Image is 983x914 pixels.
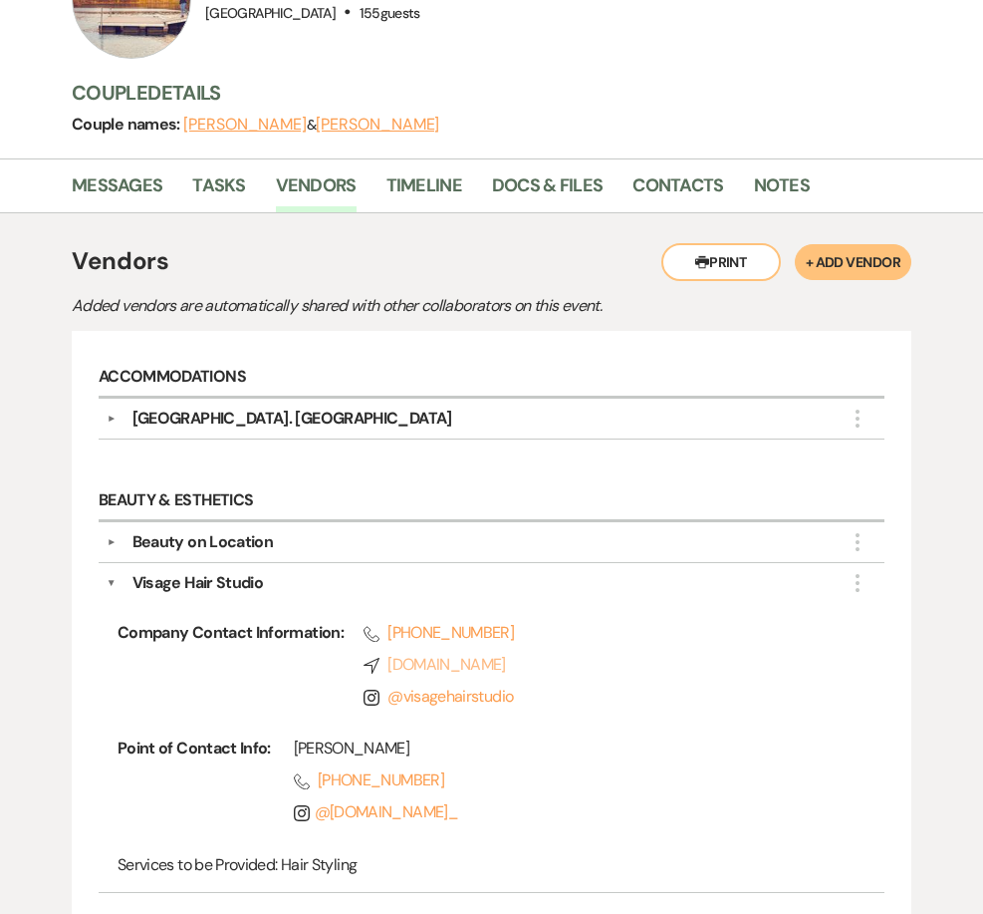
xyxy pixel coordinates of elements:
a: Messages [72,171,162,212]
a: [PHONE_NUMBER] [364,621,836,645]
div: [PERSON_NAME] [294,737,837,761]
button: + Add Vendor [795,244,911,280]
span: Company Contact Information: [118,621,344,717]
span: 155 guests [360,4,420,22]
a: Timeline [386,171,462,212]
button: [PERSON_NAME] [183,117,307,133]
a: [PHONE_NUMBER] [294,768,837,792]
p: Added vendors are automatically shared with other collaborators on this event. [72,293,769,319]
button: ▼ [100,414,123,424]
h3: Couple Details [72,79,963,107]
a: Notes [754,171,810,212]
p: Hair Styling [118,852,865,878]
a: Contacts [632,171,723,212]
div: [GEOGRAPHIC_DATA]. [GEOGRAPHIC_DATA] [132,407,452,431]
span: Services to be Provided: [118,854,278,875]
div: Beauty on Location [132,530,273,554]
h6: Beauty & Esthetics [99,481,884,522]
span: Couple names: [72,114,183,135]
span: [GEOGRAPHIC_DATA] [205,4,336,22]
a: Tasks [192,171,245,212]
a: Docs & Files [492,171,603,212]
button: ▼ [100,537,123,547]
a: [DOMAIN_NAME] [364,653,836,677]
button: Print [661,243,781,281]
span: Point of Contact Info: [118,737,271,832]
div: Visage Hair Studio [132,571,263,595]
a: Vendors [276,171,357,212]
a: @[DOMAIN_NAME]_ [294,801,458,822]
button: [PERSON_NAME] [316,117,439,133]
a: @visagehairstudio [387,686,513,707]
h4: Vendors [72,243,321,279]
span: & [183,116,439,134]
button: ▼ [107,571,117,595]
h6: Accommodations [99,358,884,399]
